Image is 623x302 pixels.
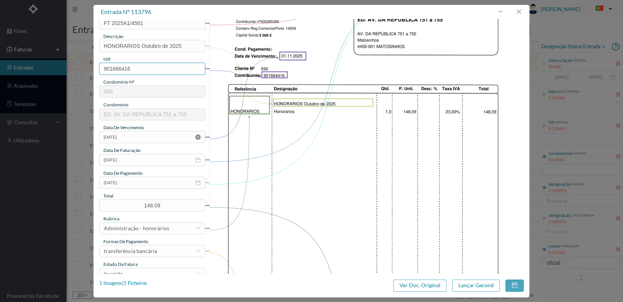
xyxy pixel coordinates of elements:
[196,272,201,276] i: icon: down
[104,268,123,280] div: Inserido
[104,245,157,257] div: transferência bancária
[195,157,201,163] i: icon: calendar
[393,280,447,292] button: Ver Doc. Original
[103,216,119,221] span: rubrica
[196,249,201,253] i: icon: down
[195,134,201,140] i: icon: close-circle
[103,147,141,153] span: data de faturação
[103,239,148,244] span: Formas de Pagamento
[101,8,151,15] span: entrada nº 113796
[452,280,500,292] button: Lançar Gecond
[99,280,147,287] div: 1 Imagens | 1 Ficheiros
[103,261,138,267] span: estado da fatura
[104,223,169,234] div: Administração - honorários
[195,180,201,185] i: icon: calendar
[196,226,201,231] i: icon: down
[103,170,143,176] span: data de pagamento
[103,79,135,85] span: condomínio nº
[103,102,128,108] span: condomínio
[590,3,615,15] button: PT
[103,56,111,62] span: NIF
[103,193,113,199] span: total
[103,125,144,130] span: data de vencimento
[103,33,124,39] span: descrição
